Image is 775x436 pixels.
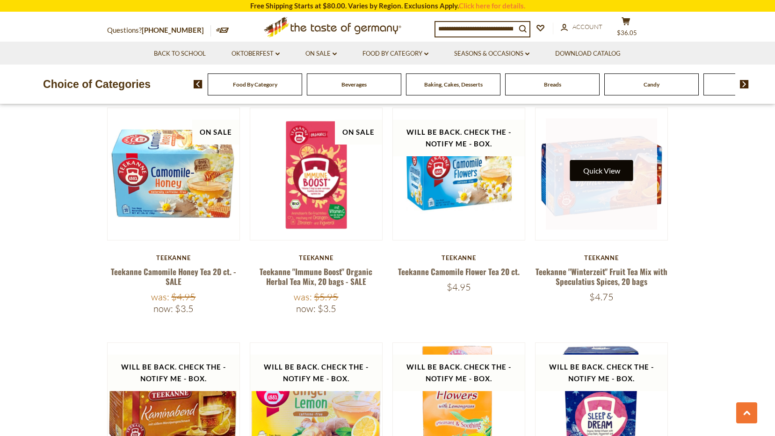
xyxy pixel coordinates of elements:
label: Now: [153,303,173,314]
a: Food By Category [362,49,428,59]
a: Teekanne "Winterzeit" Fruit Tea Mix with Speculatius Spices, 20 bags [536,266,667,287]
a: Download Catalog [555,49,621,59]
p: Questions? [107,24,211,36]
a: Account [561,22,602,32]
a: [PHONE_NUMBER] [142,26,204,34]
span: $4.95 [447,281,471,293]
a: Click here for details. [459,1,525,10]
div: Teekanne [535,254,668,262]
a: Baking, Cakes, Desserts [424,81,483,88]
div: Teekanne [107,254,240,262]
img: Teekanne [536,108,668,240]
img: Teekanne [393,108,525,240]
span: $36.05 [617,29,637,36]
img: Teekanne [108,108,240,240]
a: Breads [544,81,561,88]
label: Now: [296,303,316,314]
a: Back to School [154,49,206,59]
span: Account [572,23,602,30]
span: $3.5 [175,303,194,314]
img: Teekanne [250,108,383,240]
span: $3.5 [318,303,336,314]
a: On Sale [305,49,337,59]
a: Teekanne Camomile Honey Tea 20 ct. - SALE [111,266,236,287]
img: previous arrow [194,80,203,88]
span: $4.75 [589,291,614,303]
label: Was: [294,291,312,303]
a: Teekanne "Immune Boost" Organic Herbal Tea Mix, 20 bags - SALE [260,266,372,287]
span: $4.95 [171,291,196,303]
a: Beverages [341,81,367,88]
a: Candy [644,81,659,88]
button: $36.05 [612,17,640,40]
div: Teekanne [392,254,526,262]
a: Seasons & Occasions [454,49,529,59]
span: $5.95 [314,291,338,303]
button: Quick View [570,160,633,181]
label: Was: [151,291,169,303]
img: next arrow [740,80,749,88]
a: Food By Category [233,81,277,88]
a: Teekanne Camomile Flower Tea 20 ct. [398,266,520,277]
a: Oktoberfest [232,49,280,59]
div: Teekanne [250,254,383,262]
